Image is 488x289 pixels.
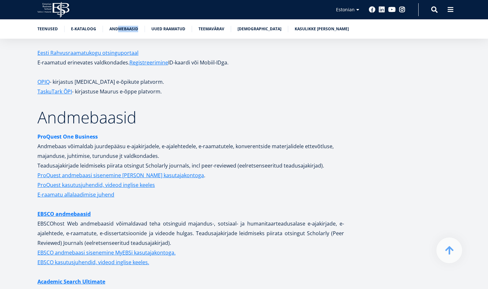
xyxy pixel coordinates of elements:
a: EBSCO andmebaasi sisenemine MyEBSi kasutajakontoga. [37,248,176,257]
a: [DEMOGRAPHIC_DATA] [238,26,281,32]
a: Teenused [37,26,58,32]
a: TaskuTark ÕPI [37,87,72,96]
p: Andmebaas võimaldab juurdepääsu e-ajakirjadele, e-ajalehtedele, e-raamatutele, konverentside mate... [37,132,344,170]
p: . [37,170,344,180]
p: E-raamatud erinevates valdkondades. ID-kaardi või Mobiil-IDga. [37,48,344,67]
a: EBSCO kasutusjuhendid, videod inglise keeles. [37,257,149,267]
a: ProQuest andmebaasi sisenemine [PERSON_NAME] kasutajakontoga [37,170,204,180]
p: - kirjastus [MEDICAL_DATA] e-õpikute platvorm. [37,77,344,87]
a: E-raamatu allalaadimise juhend [37,190,114,199]
a: OPIQ [37,77,50,87]
a: Eesti Rahvusraamatukogu otsinguportaal [37,48,138,58]
p: EBSCOhost Web andmebaasid võimaldavad teha otsinguid majandus-, sotsiaal- ja humanitaarteadusalas... [37,209,344,267]
a: Instagram [399,6,405,13]
strong: ProQuest One Business [37,133,98,140]
a: Facebook [369,6,375,13]
a: ProQuest One Business [37,132,98,141]
h2: Andmebaasid [37,109,344,125]
p: - kirjastuse Maurus e-õppe platvorm. [37,87,344,96]
a: Teemavärav [198,26,224,32]
a: Uued raamatud [151,26,185,32]
a: ProQuest kasutusjuhendid, videod inglise keeles [37,180,155,190]
a: E-kataloog [71,26,96,32]
a: Linkedin [379,6,385,13]
a: Youtube [388,6,396,13]
a: Registreerimine [129,58,168,67]
a: Kasulikke [PERSON_NAME] [295,26,349,32]
a: EBSCO andmebaasid [37,209,91,219]
a: Academic Search Ultimate [37,277,105,286]
a: Andmebaasid [109,26,138,32]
